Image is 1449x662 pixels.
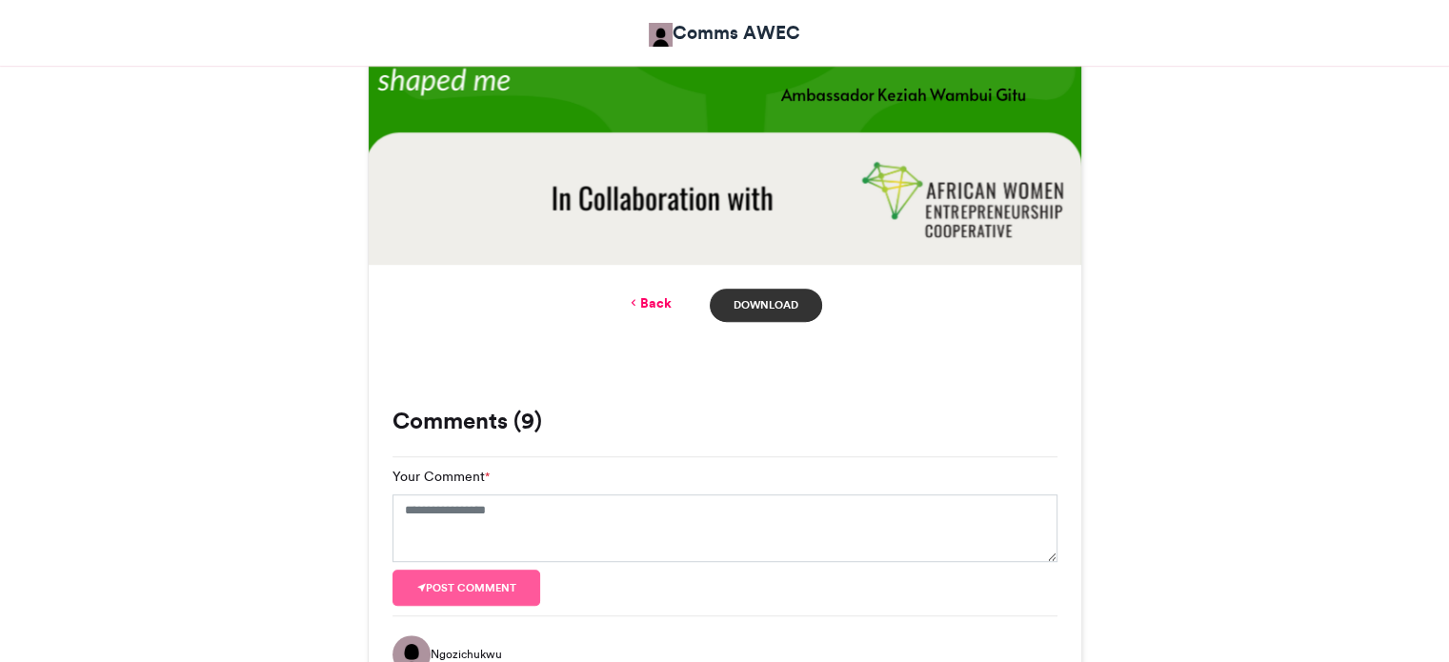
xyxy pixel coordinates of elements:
a: Back [627,293,672,313]
a: Comms AWEC [649,19,800,47]
h3: Comments (9) [392,410,1057,432]
img: Comms AWEC [649,23,673,47]
a: Download [710,289,821,322]
label: Your Comment [392,467,490,487]
button: Post comment [392,570,541,606]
